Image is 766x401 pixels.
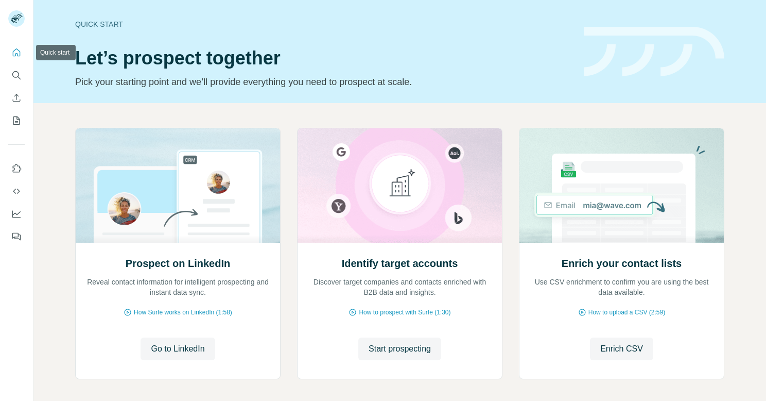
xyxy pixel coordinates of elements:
img: banner [584,27,724,77]
p: Reveal contact information for intelligent prospecting and instant data sync. [86,277,270,297]
button: Dashboard [8,205,25,223]
h1: Let’s prospect together [75,48,571,69]
button: Use Surfe API [8,182,25,201]
button: Enrich CSV [590,338,653,360]
img: Identify target accounts [297,128,502,243]
button: Go to LinkedIn [141,338,215,360]
span: How Surfe works on LinkedIn (1:58) [134,308,232,317]
img: Prospect on LinkedIn [75,128,281,243]
button: My lists [8,111,25,130]
button: Use Surfe on LinkedIn [8,159,25,178]
span: How to upload a CSV (2:59) [588,308,665,317]
span: Start prospecting [369,343,431,355]
h2: Prospect on LinkedIn [126,256,230,271]
p: Pick your starting point and we’ll provide everything you need to prospect at scale. [75,75,571,89]
span: Go to LinkedIn [151,343,204,355]
h2: Enrich your contact lists [562,256,682,271]
button: Quick start [8,43,25,62]
button: Feedback [8,227,25,246]
button: Start prospecting [358,338,441,360]
p: Discover target companies and contacts enriched with B2B data and insights. [308,277,492,297]
span: Enrich CSV [600,343,643,355]
button: Search [8,66,25,85]
div: Quick start [75,19,571,29]
h2: Identify target accounts [342,256,458,271]
p: Use CSV enrichment to confirm you are using the best data available. [530,277,713,297]
button: Enrich CSV [8,89,25,107]
span: How to prospect with Surfe (1:30) [359,308,450,317]
img: Enrich your contact lists [519,128,724,243]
